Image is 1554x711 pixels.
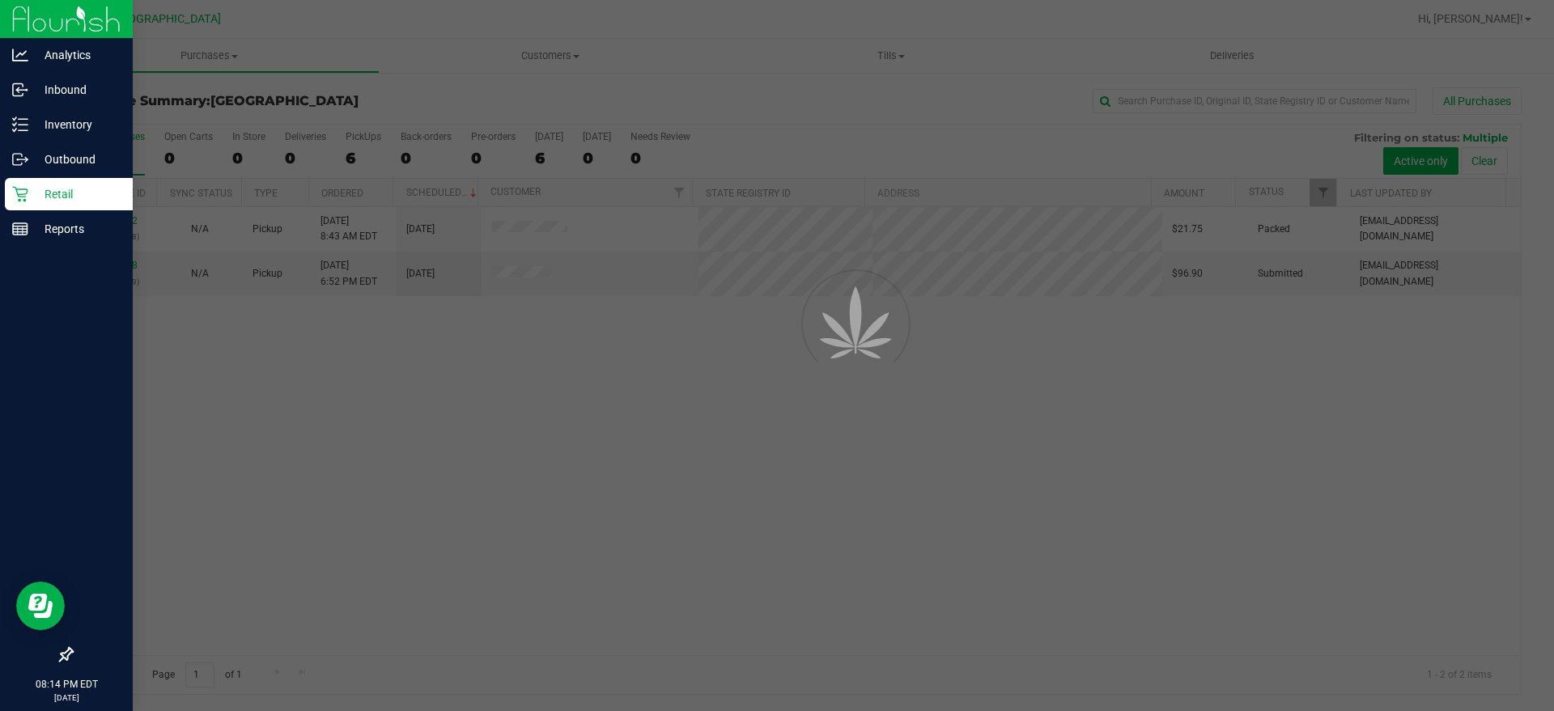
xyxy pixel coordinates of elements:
[12,151,28,167] inline-svg: Outbound
[28,184,125,204] p: Retail
[12,47,28,63] inline-svg: Analytics
[12,186,28,202] inline-svg: Retail
[28,45,125,65] p: Analytics
[12,221,28,237] inline-svg: Reports
[12,82,28,98] inline-svg: Inbound
[28,219,125,239] p: Reports
[16,582,65,630] iframe: Resource center
[7,677,125,692] p: 08:14 PM EDT
[28,150,125,169] p: Outbound
[7,692,125,704] p: [DATE]
[28,80,125,99] p: Inbound
[28,115,125,134] p: Inventory
[12,116,28,133] inline-svg: Inventory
